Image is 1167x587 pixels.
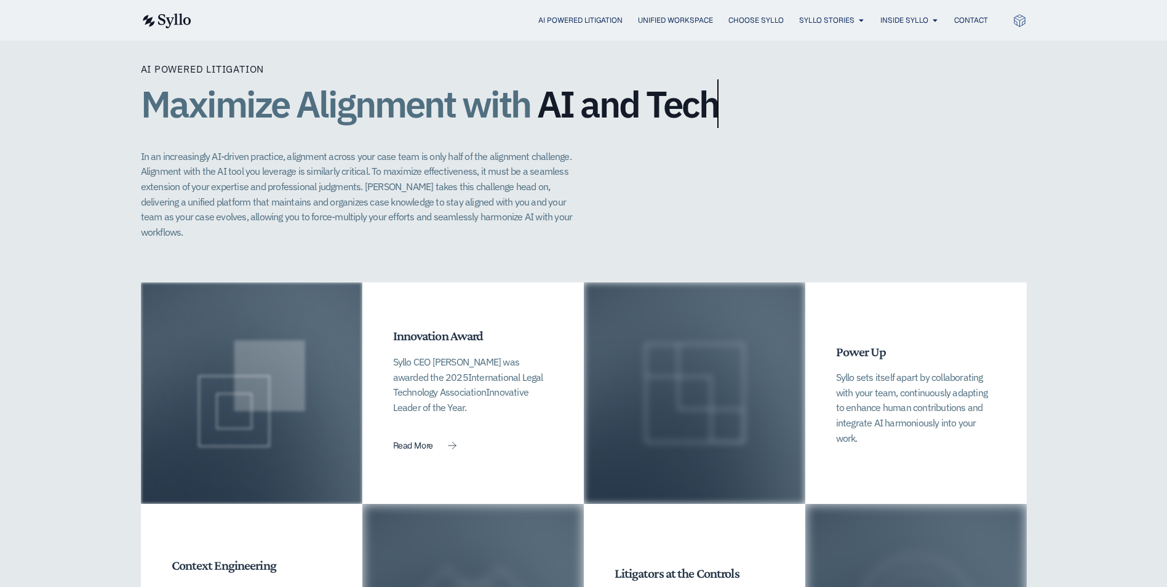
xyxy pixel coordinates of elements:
a: Choose Syllo [728,15,784,26]
a: Inside Syllo [880,15,928,26]
span: Power Up [836,344,886,359]
nav: Menu [216,15,988,26]
p: AI Powered Litigation [141,62,1027,76]
span: Innovation Award [393,328,484,343]
p: Syllo CEO [PERSON_NAME] was awarded the 2025 Innovative Leader of the Year. [393,354,553,415]
p: In an increasingly AI-driven practice, alignment across your case team is only half of the alignm... [141,149,585,240]
p: Syllo sets itself apart by collaborating with your team, continuously adapting to enhance human c... [836,370,996,445]
a: AI Powered Litigation [538,15,623,26]
span: International Legal Technology Association [393,371,543,399]
span: Context Engineering [172,557,276,573]
a: Read More [393,441,456,450]
a: Syllo Stories [799,15,854,26]
span: AI and Tech​ [537,84,719,124]
div: Menu Toggle [216,15,988,26]
a: Unified Workspace [638,15,713,26]
span: Maximize Alignment with [141,79,530,128]
img: syllo [141,14,191,28]
a: Contact [954,15,988,26]
span: Read More [393,441,433,450]
span: Litigators at the Controls [615,565,739,581]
